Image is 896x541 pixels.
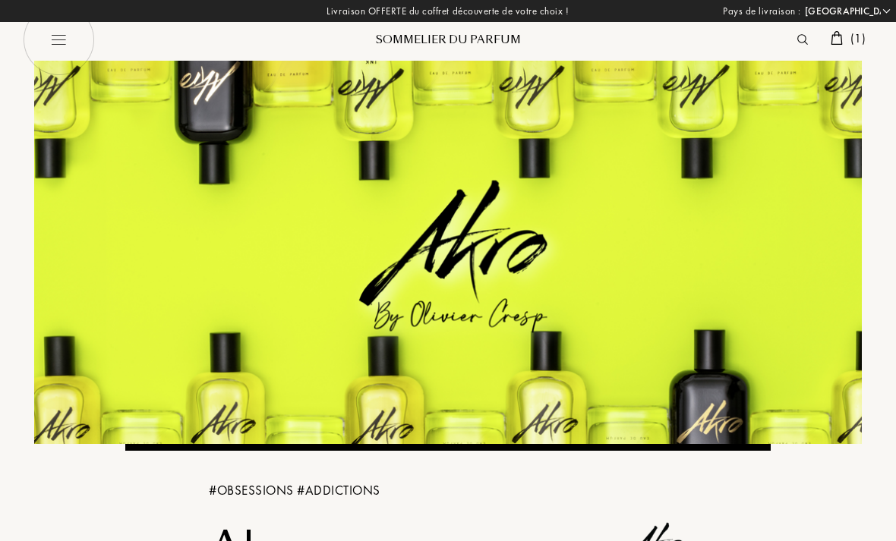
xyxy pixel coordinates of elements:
[831,31,843,45] img: cart.svg
[34,61,862,444] img: Akro Banner
[797,34,808,45] img: search_icn.svg
[23,4,95,76] img: burger_black.png
[850,30,866,46] span: ( 1 )
[723,4,801,19] span: Pays de livraison :
[297,482,380,499] span: # ADDICTIONS
[357,32,539,48] div: Sommelier du Parfum
[209,482,297,499] span: # OBSESSIONS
